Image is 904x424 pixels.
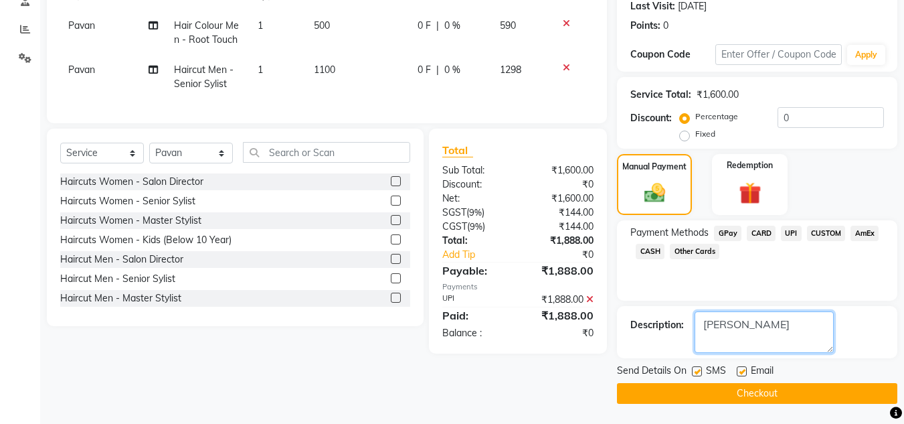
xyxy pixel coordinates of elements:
span: 1298 [500,64,521,76]
span: 0 F [418,63,431,77]
input: Search or Scan [243,142,410,163]
div: ₹1,888.00 [518,263,604,279]
div: ₹0 [518,326,604,340]
span: Pavan [68,19,95,31]
span: GPay [714,226,741,241]
label: Fixed [695,128,715,140]
div: ₹144.00 [518,206,604,220]
div: Coupon Code [630,48,715,62]
div: Sub Total: [432,163,518,178]
div: ₹1,888.00 [518,307,604,324]
span: CARD [747,226,776,241]
div: Total: [432,234,518,248]
div: Payable: [432,263,518,279]
span: Payment Methods [630,226,709,240]
span: 0 F [418,19,431,33]
div: Net: [432,192,518,206]
span: SMS [706,364,726,380]
span: 0 % [444,63,460,77]
span: Pavan [68,64,95,76]
label: Manual Payment [622,161,687,173]
label: Percentage [695,111,738,123]
div: ₹1,600.00 [697,88,739,102]
div: Discount: [630,111,672,125]
img: _gift.svg [732,180,768,207]
span: UPI [781,226,802,241]
div: ₹1,888.00 [518,234,604,248]
a: Add Tip [432,248,532,262]
div: Description: [630,318,684,332]
div: 0 [663,19,668,33]
span: Other Cards [670,244,719,259]
div: Haircuts Women - Senior Sylist [60,194,195,208]
span: Send Details On [617,364,687,380]
span: Haircut Men - Senior Sylist [174,64,234,90]
span: 9% [469,207,482,218]
span: | [436,63,439,77]
img: _cash.svg [638,181,672,205]
span: 0 % [444,19,460,33]
span: CUSTOM [807,226,846,241]
span: 1100 [314,64,335,76]
div: ₹1,888.00 [518,293,604,307]
span: Email [751,364,774,380]
div: Haircuts Women - Master Stylist [60,214,201,228]
span: | [436,19,439,33]
div: Balance : [432,326,518,340]
div: Haircut Men - Senior Sylist [60,272,175,286]
div: Service Total: [630,88,691,102]
button: Checkout [617,383,897,404]
span: CGST [442,220,467,232]
div: Paid: [432,307,518,324]
div: ₹1,600.00 [518,163,604,178]
div: ₹0 [533,248,604,262]
span: 1 [258,19,263,31]
span: Hair Colour Men - Root Touch [174,19,239,46]
button: Apply [847,45,885,65]
div: UPI [432,293,518,307]
div: ( ) [432,206,518,220]
span: 9% [470,221,482,232]
div: Haircuts Women - Salon Director [60,175,203,189]
div: Haircut Men - Salon Director [60,253,183,267]
label: Redemption [727,159,773,171]
div: ( ) [432,220,518,234]
div: ₹144.00 [518,220,604,234]
span: AmEx [850,226,879,241]
div: Haircut Men - Master Stylist [60,291,181,305]
div: ₹1,600.00 [518,192,604,206]
span: 500 [314,19,330,31]
div: ₹0 [518,178,604,192]
span: SGST [442,206,466,218]
span: Total [442,143,473,157]
span: CASH [636,244,664,259]
span: 590 [500,19,516,31]
div: Points: [630,19,660,33]
input: Enter Offer / Coupon Code [715,44,842,65]
div: Payments [442,281,594,293]
span: 1 [258,64,263,76]
div: Discount: [432,178,518,192]
div: Haircuts Women - Kids (Below 10 Year) [60,233,232,247]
